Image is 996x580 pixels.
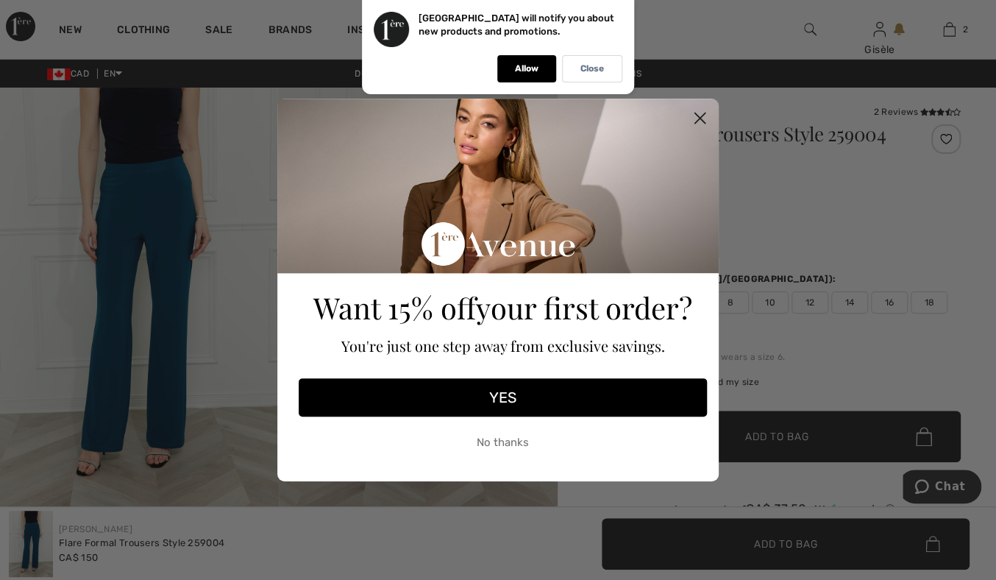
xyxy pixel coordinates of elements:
span: your first order? [476,288,692,327]
button: No thanks [299,424,707,461]
span: Want 15% off [313,288,476,327]
p: Allow [515,63,538,74]
p: [GEOGRAPHIC_DATA] will notify you about new products and promotions. [419,13,614,37]
button: Close dialog [687,105,713,131]
span: Chat [32,10,63,24]
p: Close [580,63,604,74]
span: You're just one step away from exclusive savings. [341,336,665,356]
button: YES [299,378,707,417]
